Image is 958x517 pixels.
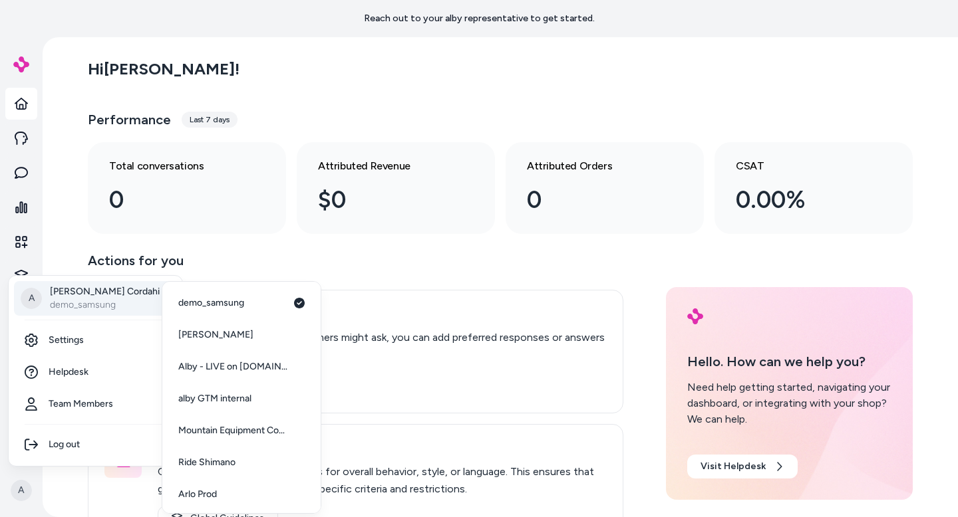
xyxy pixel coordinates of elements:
[14,324,177,356] a: Settings
[50,285,160,298] p: [PERSON_NAME] Cordahi
[178,360,288,373] span: Alby - LIVE on [DOMAIN_NAME]
[50,298,160,312] p: demo_samsung
[178,424,287,437] span: Mountain Equipment Company
[178,296,244,310] span: demo_samsung
[178,392,251,405] span: alby GTM internal
[49,365,88,379] span: Helpdesk
[14,388,177,420] a: Team Members
[178,456,236,469] span: Ride Shimano
[14,429,177,461] div: Log out
[21,288,42,309] span: A
[178,328,253,342] span: [PERSON_NAME]
[178,488,217,501] span: Arlo Prod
